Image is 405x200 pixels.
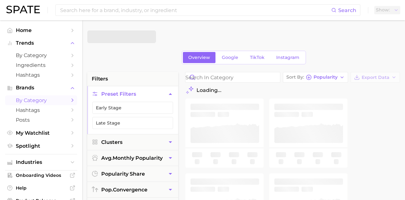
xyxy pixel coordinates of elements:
[6,6,40,13] img: SPATE
[271,52,305,63] a: Instagram
[362,75,389,80] span: Export Data
[216,52,244,63] a: Google
[87,86,178,102] button: Preset Filters
[16,40,66,46] span: Trends
[250,55,265,60] span: TikTok
[5,25,77,35] a: Home
[5,70,77,80] a: Hashtags
[16,52,66,58] span: by Category
[16,85,66,91] span: Brands
[16,97,66,103] span: by Category
[5,60,77,70] a: Ingredients
[101,139,122,145] span: Clusters
[16,185,66,191] span: Help
[183,52,215,63] a: Overview
[376,8,390,12] span: Show
[5,128,77,138] a: My Watchlist
[338,7,356,13] span: Search
[87,150,178,166] button: avg.monthly popularity
[101,91,136,97] span: Preset Filters
[374,6,400,14] button: Show
[196,87,221,93] span: Loading...
[276,55,299,60] span: Instagram
[16,159,66,165] span: Industries
[101,187,147,193] span: convergence
[101,171,145,177] span: popularity share
[5,158,77,167] button: Industries
[101,155,113,161] abbr: average
[5,83,77,93] button: Brands
[87,182,178,197] button: pop.convergence
[5,115,77,125] a: Posts
[92,117,173,129] button: Late Stage
[222,55,238,60] span: Google
[5,38,77,48] button: Trends
[351,72,400,83] button: Export Data
[16,72,66,78] span: Hashtags
[16,172,66,178] span: Onboarding Videos
[101,187,113,193] abbr: popularity index
[101,155,163,161] span: monthly popularity
[5,141,77,151] a: Spotlight
[59,5,331,16] input: Search here for a brand, industry, or ingredient
[16,107,66,113] span: Hashtags
[5,183,77,193] a: Help
[5,95,77,105] a: by Category
[185,72,280,82] input: Search in category
[87,166,178,182] button: popularity share
[314,75,338,79] span: Popularity
[87,134,178,150] button: Clusters
[92,75,108,83] span: filters
[283,72,348,83] button: Sort ByPopularity
[286,75,304,79] span: Sort By
[92,102,173,114] button: Early Stage
[16,143,66,149] span: Spotlight
[188,55,210,60] span: Overview
[16,117,66,123] span: Posts
[16,27,66,33] span: Home
[5,50,77,60] a: by Category
[5,105,77,115] a: Hashtags
[245,52,270,63] a: TikTok
[16,62,66,68] span: Ingredients
[16,130,66,136] span: My Watchlist
[5,171,77,180] a: Onboarding Videos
